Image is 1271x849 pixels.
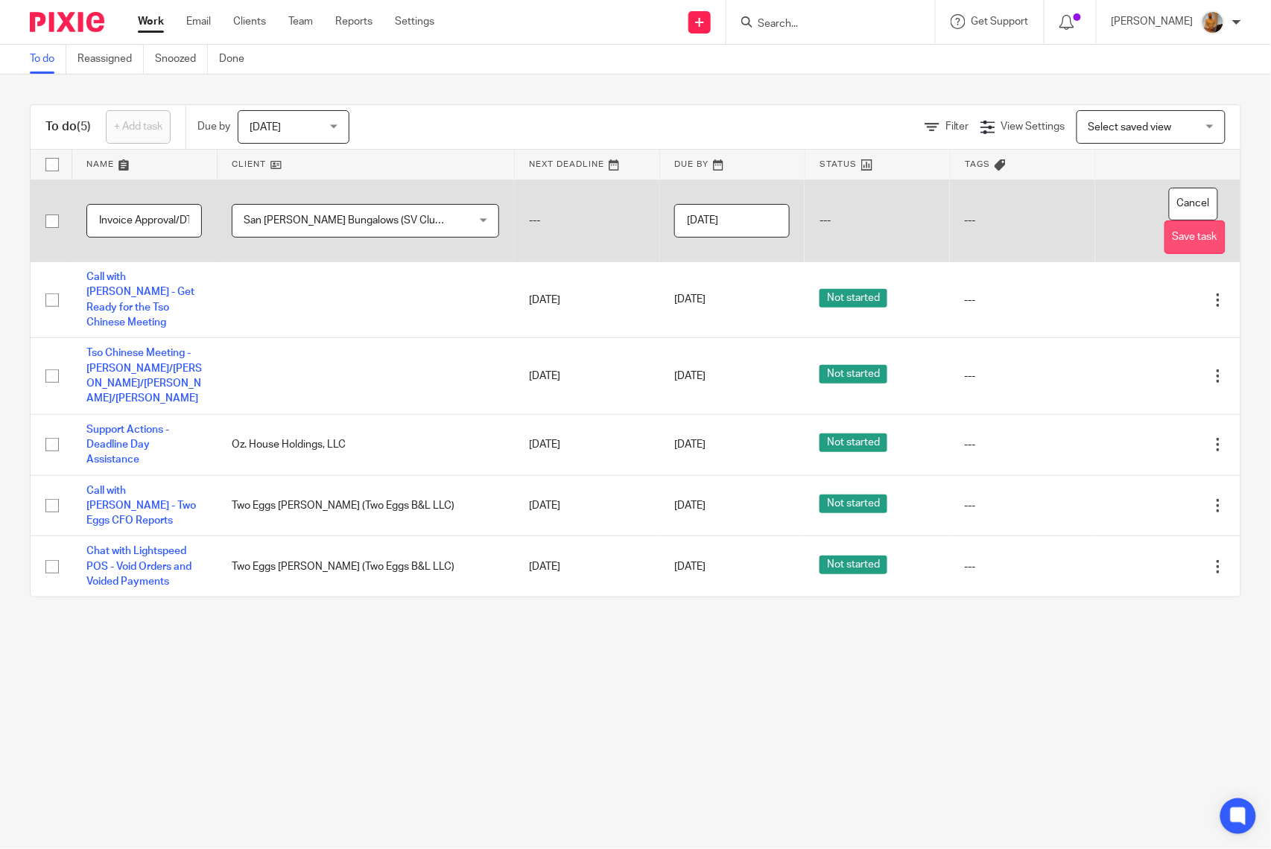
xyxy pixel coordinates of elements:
[233,14,266,29] a: Clients
[514,338,659,414] td: [DATE]
[86,204,202,238] input: Task name
[86,546,191,587] a: Chat with Lightspeed POS - Void Orders and Voided Payments
[965,369,1080,384] div: ---
[155,45,208,74] a: Snoozed
[514,414,659,475] td: [DATE]
[674,295,706,305] span: [DATE]
[395,14,434,29] a: Settings
[820,365,887,384] span: Not started
[86,348,202,404] a: Tso Chinese Meeting - [PERSON_NAME]/[PERSON_NAME]/[PERSON_NAME]/[PERSON_NAME]
[288,14,313,29] a: Team
[674,204,790,238] input: Pick a date
[106,110,171,144] a: + Add task
[972,16,1029,27] span: Get Support
[756,18,890,31] input: Search
[217,536,514,597] td: Two Eggs [PERSON_NAME] (Two Eggs B&L LLC)
[217,414,514,475] td: Oz. House Holdings, LLC
[86,272,194,328] a: Call with [PERSON_NAME] - Get Ready for the Tso Chinese Meeting
[514,262,659,338] td: [DATE]
[1001,121,1065,132] span: View Settings
[1164,220,1226,254] button: Save task
[1088,122,1172,133] span: Select saved view
[674,439,706,450] span: [DATE]
[820,495,887,513] span: Not started
[966,160,991,168] span: Tags
[197,119,230,134] p: Due by
[945,121,969,132] span: Filter
[965,559,1080,574] div: ---
[965,293,1080,308] div: ---
[674,371,706,381] span: [DATE]
[805,179,950,262] td: ---
[138,14,164,29] a: Work
[965,498,1080,513] div: ---
[674,562,706,572] span: [DATE]
[514,475,659,536] td: [DATE]
[820,556,887,574] span: Not started
[820,289,887,308] span: Not started
[950,179,1095,262] td: ---
[514,536,659,597] td: [DATE]
[820,433,887,452] span: Not started
[30,12,104,32] img: Pixie
[1201,10,1225,34] img: 1234.JPG
[30,45,66,74] a: To do
[217,475,514,536] td: Two Eggs [PERSON_NAME] (Two Eggs B&L LLC)
[250,122,281,133] span: [DATE]
[86,424,169,465] a: Support Actions - Deadline Day Assistance
[77,45,144,74] a: Reassigned
[186,14,211,29] a: Email
[45,119,91,135] h1: To do
[244,215,498,226] span: San [PERSON_NAME] Bungalows (SV Club Owner LLC)
[1112,14,1194,29] p: [PERSON_NAME]
[77,121,91,133] span: (5)
[219,45,256,74] a: Done
[86,486,196,527] a: Call with [PERSON_NAME] - Two Eggs CFO Reports
[335,14,373,29] a: Reports
[674,500,706,511] span: [DATE]
[514,179,659,262] td: ---
[1169,188,1218,221] button: Cancel
[965,437,1080,452] div: ---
